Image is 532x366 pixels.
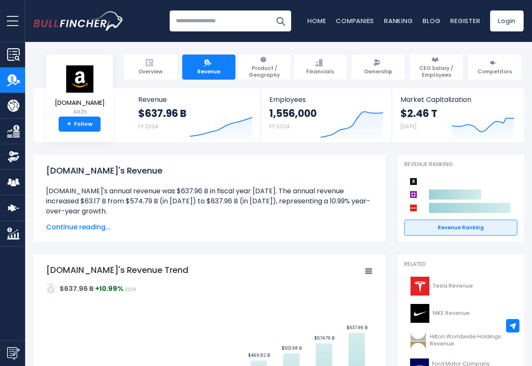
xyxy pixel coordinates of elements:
span: Revenue [197,68,220,75]
button: Search [270,10,291,31]
a: Home [307,16,326,25]
a: Financials [294,55,347,80]
strong: +10.99% [95,284,123,293]
a: Product / Geography [238,55,291,80]
strong: $637.96 B [138,107,186,120]
a: NIKE Revenue [404,302,517,325]
a: Employees 1,556,000 FY 2024 [261,88,391,142]
p: Related [404,261,517,268]
small: FY 2024 [269,123,289,130]
h1: [DOMAIN_NAME]'s Revenue [46,164,373,177]
span: Employees [269,96,383,104]
a: +Follow [59,117,101,132]
small: FY 2024 [138,123,158,130]
a: CEO Salary / Employees [410,55,463,80]
a: Market Capitalization $2.46 T [DATE] [392,88,523,142]
img: Amazon.com competitors logo [408,177,418,187]
li: [DOMAIN_NAME]'s annual revenue was $637.96 B in fiscal year [DATE]. The annual revenue increased ... [46,186,373,216]
span: Financials [306,68,334,75]
span: Market Capitalization [400,96,514,104]
span: Ownership [364,68,393,75]
img: Bullfincher logo [34,11,124,31]
a: Revenue Ranking [404,220,517,236]
a: Go to homepage [34,11,124,31]
a: Revenue $637.96 B FY 2024 [130,88,261,142]
a: Blog [423,16,440,25]
img: addasd [46,283,56,293]
a: Companies [336,16,374,25]
text: $574.79 B [314,335,334,341]
span: Overview [138,68,163,75]
strong: + [67,120,71,128]
a: Competitors [468,55,521,80]
span: [DOMAIN_NAME] [55,99,105,106]
a: [DOMAIN_NAME] AMZN [54,65,105,117]
small: [DATE] [400,123,416,130]
text: $513.98 B [281,345,302,351]
strong: 1,556,000 [269,107,317,120]
img: HLT logo [409,331,427,350]
a: Ranking [384,16,413,25]
span: Revenue [138,96,253,104]
tspan: [DOMAIN_NAME]'s Revenue Trend [46,264,189,276]
span: 2024 [124,286,136,293]
span: Competitors [478,68,512,75]
a: Revenue [182,55,235,80]
img: NKE logo [409,304,430,323]
a: Ownership [351,55,405,80]
span: Continue reading... [46,222,373,232]
img: Ownership [7,151,20,163]
small: AMZN [55,108,105,116]
span: Product / Geography [242,65,287,78]
text: $469.82 B [248,352,270,358]
a: Tesla Revenue [404,275,517,298]
text: $637.96 B [346,324,367,331]
span: CEO Salary / Employees [413,65,459,78]
img: TSLA logo [409,277,430,296]
a: Login [490,10,524,31]
a: Overview [124,55,177,80]
strong: $2.46 T [400,107,437,120]
a: Register [450,16,480,25]
a: Hilton Worldwide Holdings Revenue [404,329,517,352]
img: Wayfair competitors logo [408,189,418,200]
img: AutoZone competitors logo [408,203,418,213]
p: Revenue Ranking [404,161,517,168]
strong: $637.96 B [59,284,94,293]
